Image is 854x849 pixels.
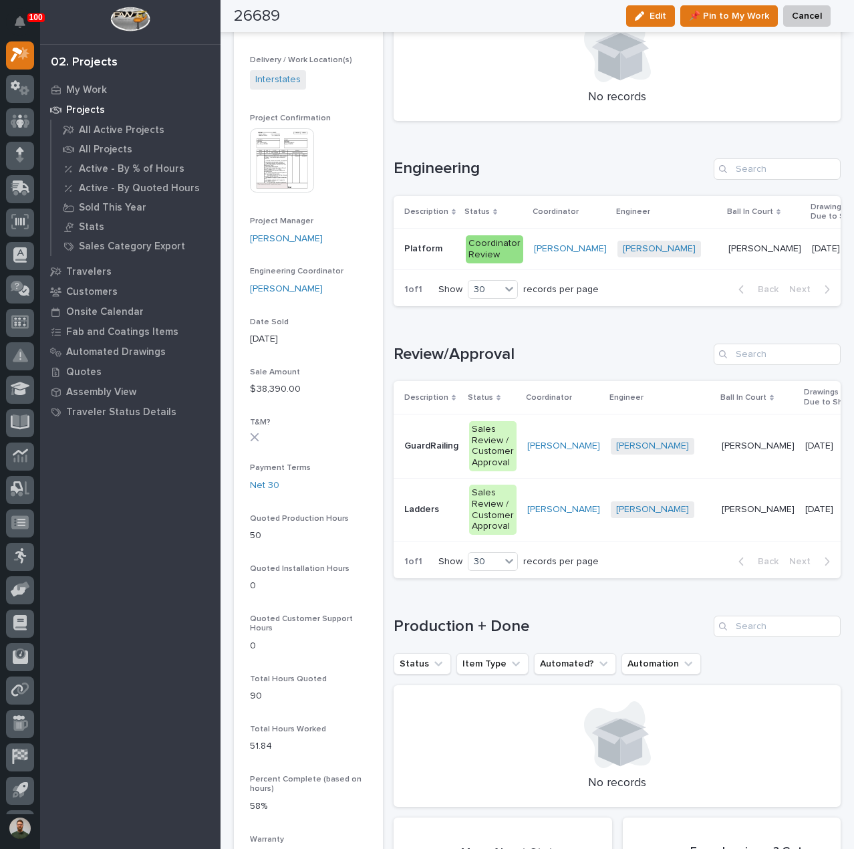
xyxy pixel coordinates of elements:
button: Next [784,283,841,295]
span: Next [789,283,819,295]
div: 02. Projects [51,55,118,70]
span: Total Hours Quoted [250,675,327,683]
a: Net 30 [250,479,279,493]
h1: Engineering [394,159,708,178]
span: 📌 Pin to My Work [689,8,769,24]
a: Travelers [40,261,221,281]
button: Automated? [534,653,616,675]
p: 50 [250,529,367,543]
p: Assembly View [66,386,136,398]
p: $ 38,390.00 [250,382,367,396]
p: Onsite Calendar [66,306,144,318]
p: Sold This Year [79,202,146,214]
p: [DATE] [812,241,843,255]
h2: 26689 [234,7,280,26]
button: Automation [621,653,701,675]
p: GuardRailing [404,438,461,452]
span: Project Manager [250,217,313,225]
p: All Projects [79,144,132,156]
a: Fab and Coatings Items [40,322,221,342]
p: Description [404,205,448,219]
span: Cancel [792,8,822,24]
span: Payment Terms [250,464,311,472]
p: No records [410,90,825,105]
p: records per page [523,556,599,568]
span: Quoted Installation Hours [250,565,349,573]
span: Edit [650,10,666,22]
p: 58% [250,800,367,814]
p: 90 [250,689,367,703]
p: Stats [79,221,104,233]
button: Edit [626,5,675,27]
p: 100 [29,13,43,22]
p: Brian Bontrager [722,501,797,515]
button: Item Type [456,653,529,675]
span: T&M? [250,418,271,427]
a: Projects [40,100,221,120]
span: Sale Amount [250,368,300,376]
h1: Production + Done [394,617,708,636]
a: Active - By % of Hours [51,159,221,178]
span: Total Hours Worked [250,725,326,733]
div: Sales Review / Customer Approval [469,485,517,535]
span: Delivery / Work Location(s) [250,56,352,64]
p: Traveler Status Details [66,406,176,418]
p: records per page [523,284,599,295]
p: Travelers [66,266,112,278]
a: Assembly View [40,382,221,402]
span: Quoted Production Hours [250,515,349,523]
span: Project Confirmation [250,114,331,122]
p: Active - By % of Hours [79,163,184,175]
a: [PERSON_NAME] [623,243,696,255]
span: Date Sold [250,318,289,326]
a: Automated Drawings [40,342,221,362]
p: Coordinator [533,205,579,219]
button: Back [728,283,784,295]
p: Projects [66,104,105,116]
p: [DATE] [805,438,836,452]
span: Next [789,556,819,568]
p: 51.84 [250,739,367,753]
div: 30 [468,555,501,569]
p: Engineer [609,390,644,405]
p: Ball In Court [727,205,773,219]
p: Show [438,556,462,568]
a: All Active Projects [51,120,221,139]
input: Search [714,344,841,365]
button: Cancel [783,5,831,27]
span: Quoted Customer Support Hours [250,615,353,632]
span: Warranty [250,836,284,844]
button: Back [728,556,784,568]
div: Notifications100 [17,16,34,37]
p: 1 of 1 [394,545,433,578]
p: Quotes [66,366,102,378]
p: Sales Category Export [79,241,185,253]
p: [DATE] [250,332,367,346]
a: All Projects [51,140,221,158]
p: Coordinator [526,390,572,405]
div: Sales Review / Customer Approval [469,421,517,471]
a: Traveler Status Details [40,402,221,422]
p: Platform [404,241,445,255]
input: Search [714,616,841,637]
a: Quotes [40,362,221,382]
p: My Work [66,84,107,96]
button: Notifications [6,8,34,36]
p: 0 [250,639,367,653]
span: Back [750,556,778,568]
p: [DATE] [805,501,836,515]
button: Status [394,653,451,675]
p: No records [410,776,825,791]
button: Next [784,556,841,568]
p: Active - By Quoted Hours [79,183,200,195]
a: Stats [51,217,221,236]
p: 1 of 1 [394,273,433,306]
p: All Active Projects [79,124,164,136]
span: Percent Complete (based on hours) [250,775,362,793]
p: Status [464,205,490,219]
a: Interstates [255,73,301,87]
input: Search [714,158,841,180]
a: [PERSON_NAME] [616,504,689,515]
a: Onsite Calendar [40,301,221,322]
